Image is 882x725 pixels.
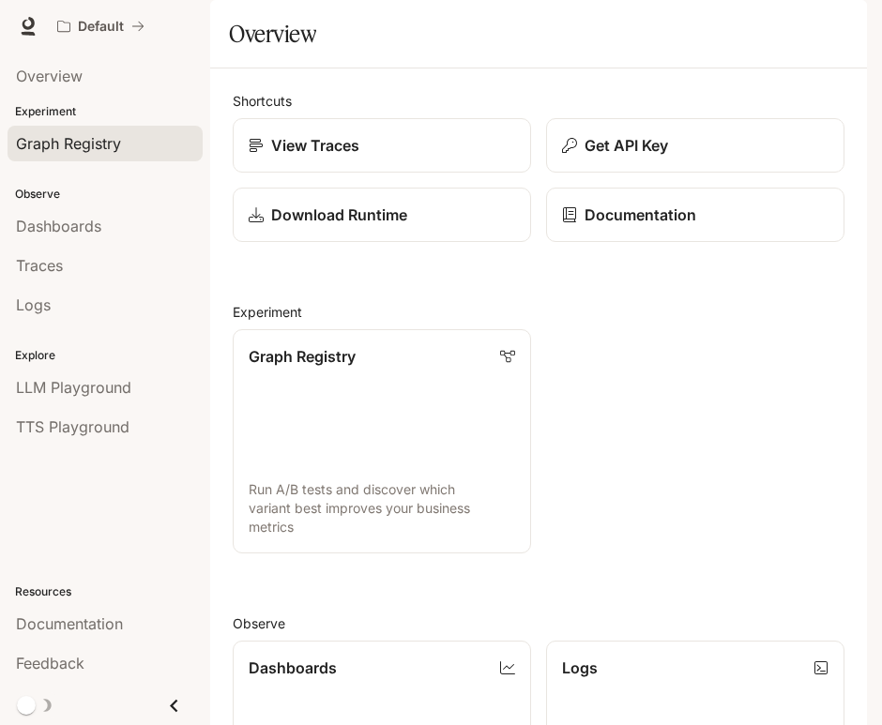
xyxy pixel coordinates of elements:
[249,345,356,368] p: Graph Registry
[49,8,153,45] button: All workspaces
[249,480,515,536] p: Run A/B tests and discover which variant best improves your business metrics
[562,657,598,679] p: Logs
[233,118,531,173] a: View Traces
[585,134,668,157] p: Get API Key
[271,134,359,157] p: View Traces
[546,118,844,173] button: Get API Key
[233,613,844,633] h2: Observe
[249,657,337,679] p: Dashboards
[271,204,407,226] p: Download Runtime
[233,302,844,322] h2: Experiment
[585,204,696,226] p: Documentation
[233,91,844,111] h2: Shortcuts
[233,329,531,553] a: Graph RegistryRun A/B tests and discover which variant best improves your business metrics
[546,188,844,242] a: Documentation
[229,15,316,53] h1: Overview
[233,188,531,242] a: Download Runtime
[78,19,124,35] p: Default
